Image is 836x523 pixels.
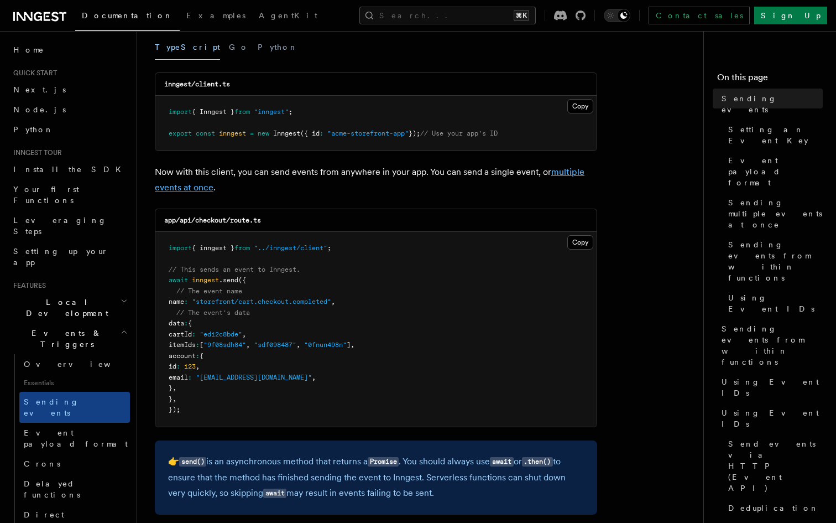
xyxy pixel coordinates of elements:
[19,374,130,392] span: Essentials
[327,244,331,252] span: ;
[728,124,823,146] span: Setting an Event Key
[722,93,823,115] span: Sending events
[229,35,249,60] button: Go
[234,108,250,116] span: from
[304,341,347,349] span: "0fnun498n"
[724,434,823,498] a: Send events via HTTP (Event API)
[420,130,498,137] span: // Use your app's ID
[219,276,238,284] span: .send
[180,3,252,30] a: Examples
[169,374,188,381] span: email
[169,363,176,370] span: id
[24,397,79,417] span: Sending events
[169,319,184,327] span: data
[176,363,180,370] span: :
[567,99,593,113] button: Copy
[9,69,57,77] span: Quick start
[9,100,130,120] a: Node.js
[722,376,823,398] span: Using Event IDs
[567,235,593,250] button: Copy
[164,216,261,224] code: app/api/checkout/route.ts
[320,130,323,137] span: :
[219,130,246,137] span: inngest
[9,80,130,100] a: Next.js
[188,319,192,327] span: {
[254,341,296,349] span: "sdf098487"
[250,130,254,137] span: =
[717,403,823,434] a: Using Event IDs
[169,341,196,349] span: itemIds
[192,330,196,338] span: :
[263,489,286,498] code: await
[13,185,79,205] span: Your first Functions
[13,85,66,94] span: Next.js
[717,89,823,120] a: Sending events
[169,406,180,413] span: });
[164,80,230,88] code: inngest/client.ts
[184,363,196,370] span: 123
[196,341,200,349] span: :
[155,164,597,195] p: Now with this client, you can send events from anywhere in your app. You can send a single event,...
[728,155,823,188] span: Event payload format
[176,287,242,295] span: // The event name
[9,323,130,354] button: Events & Triggers
[724,193,823,235] a: Sending multiple events at once
[13,44,44,55] span: Home
[649,7,750,24] a: Contact sales
[258,130,269,137] span: new
[490,457,513,467] code: await
[717,372,823,403] a: Using Event IDs
[196,352,200,360] span: :
[9,210,130,241] a: Leveraging Steps
[717,319,823,372] a: Sending events from within functions
[184,298,188,305] span: :
[13,247,108,267] span: Setting up your app
[728,197,823,230] span: Sending multiple events at once
[9,120,130,139] a: Python
[754,7,827,24] a: Sign Up
[203,341,246,349] span: "9f08sdh84"
[9,328,121,350] span: Events & Triggers
[258,35,298,60] button: Python
[19,392,130,423] a: Sending events
[169,276,188,284] span: await
[9,292,130,323] button: Local Development
[722,323,823,367] span: Sending events from within functions
[173,384,176,392] span: ,
[242,330,246,338] span: ,
[173,395,176,403] span: ,
[24,428,128,448] span: Event payload format
[24,479,80,499] span: Delayed functions
[9,281,46,290] span: Features
[728,503,819,514] span: Deduplication
[200,352,203,360] span: {
[169,244,192,252] span: import
[724,498,823,518] a: Deduplication
[24,360,138,369] span: Overview
[13,216,107,236] span: Leveraging Steps
[604,9,630,22] button: Toggle dark mode
[722,407,823,429] span: Using Event IDs
[717,71,823,89] h4: On this page
[289,108,292,116] span: ;
[331,298,335,305] span: ,
[300,130,320,137] span: ({ id
[359,7,536,24] button: Search...⌘K
[254,244,327,252] span: "../inngest/client"
[724,288,823,319] a: Using Event IDs
[192,244,234,252] span: { inngest }
[514,10,529,21] kbd: ⌘K
[169,266,300,273] span: // This sends an event to Inngest.
[192,276,219,284] span: inngest
[192,108,234,116] span: { Inngest }
[368,457,399,467] code: Promise
[196,130,215,137] span: const
[259,11,317,20] span: AgentKit
[724,235,823,288] a: Sending events from within functions
[312,374,316,381] span: ,
[168,454,584,501] p: 👉 is an asynchronous method that returns a . You should always use or to ensure that the method h...
[155,167,584,193] a: multiple events at once
[296,341,300,349] span: ,
[82,11,173,20] span: Documentation
[24,459,60,468] span: Crons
